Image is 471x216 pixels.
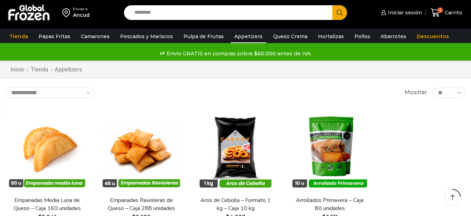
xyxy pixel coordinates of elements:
a: Aros de Cebolla – Formato 1 kg – Caja 10 kg [198,196,273,212]
div: Ancud [73,12,90,19]
a: Inicio [10,66,25,74]
a: Tienda [6,30,32,43]
a: Queso Crema [270,30,311,43]
a: Descuentos [413,30,452,43]
a: Pulpa de Frutas [180,30,227,43]
a: Iniciar sesión [379,6,422,20]
div: Enviar a [73,7,90,12]
a: Empanadas Ravioleras de Queso – Caja 288 unidades [104,196,179,212]
span: 3 [437,7,443,13]
nav: Breadcrumb [10,66,82,74]
button: Search button [332,5,347,20]
a: Pescados y Mariscos [117,30,176,43]
span: Mostrar [404,89,427,97]
a: Arrollados Primavera – Caja 80 unidades [292,196,367,212]
a: Papas Fritas [35,30,74,43]
span: Carrito [443,9,462,16]
span: Iniciar sesión [386,9,422,16]
a: Tienda [30,66,49,74]
a: Hortalizas [314,30,347,43]
a: 3 Carrito [429,5,464,21]
img: address-field-icon.svg [62,7,73,19]
a: Appetizers [231,30,266,43]
a: Empanadas Media Luna de Queso – Caja 160 unidades [9,196,85,212]
select: Pedido de la tienda [5,88,95,98]
a: Camarones [77,30,113,43]
a: Pollos [351,30,374,43]
h1: Appetizers [55,66,82,73]
a: Abarrotes [377,30,410,43]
